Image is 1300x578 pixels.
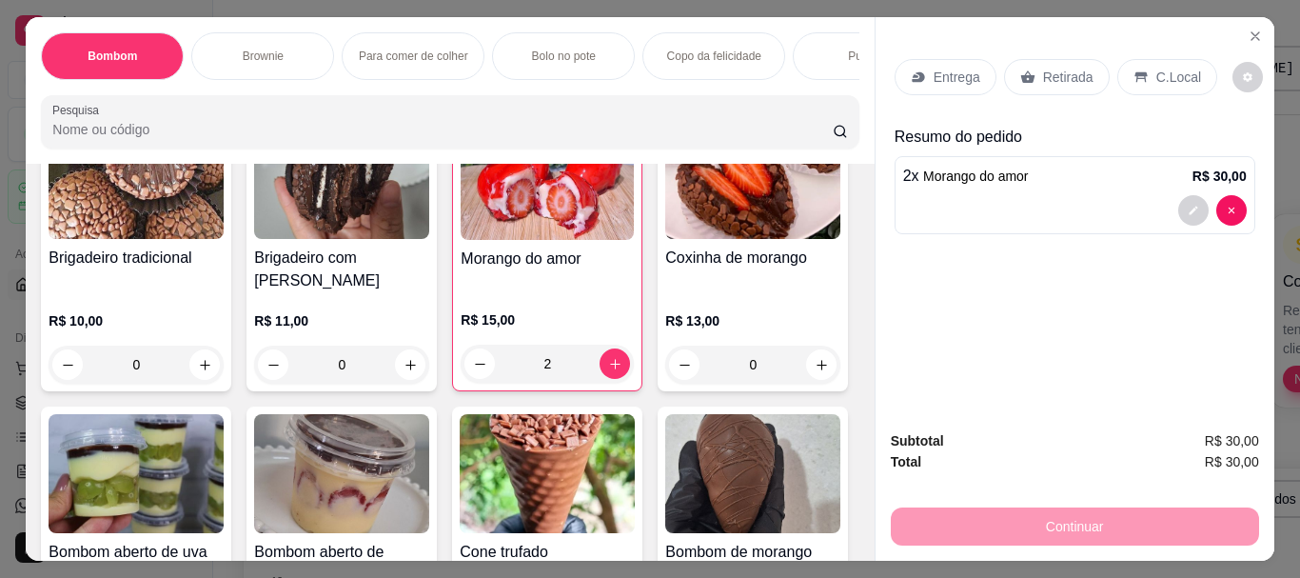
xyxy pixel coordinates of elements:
strong: Total [891,454,921,469]
h4: Morango do amor [461,248,634,270]
img: product-image [49,120,224,239]
button: decrease-product-quantity [258,349,288,380]
p: C.Local [1156,68,1201,87]
button: increase-product-quantity [189,349,220,380]
p: Para comer de colher [359,49,468,64]
img: product-image [461,121,634,240]
button: increase-product-quantity [395,349,425,380]
span: R$ 30,00 [1205,451,1259,472]
input: Pesquisa [52,120,833,139]
button: decrease-product-quantity [1232,62,1263,92]
h4: Brigadeiro tradicional [49,247,224,269]
p: R$ 10,00 [49,311,224,330]
p: R$ 11,00 [254,311,429,330]
button: decrease-product-quantity [52,349,83,380]
img: product-image [254,120,429,239]
button: Close [1240,21,1270,51]
h4: Coxinha de morango [665,247,840,269]
p: Pudim [848,49,880,64]
p: R$ 30,00 [1192,167,1247,186]
button: decrease-product-quantity [1178,195,1209,226]
span: R$ 30,00 [1205,430,1259,451]
p: 2 x [903,165,1029,188]
p: R$ 13,00 [665,311,840,330]
span: Morango do amor [923,169,1029,184]
h4: Cone trufado [460,541,635,564]
p: Entrega [934,68,980,87]
img: product-image [665,414,840,533]
button: increase-product-quantity [600,349,630,379]
p: Bombom [88,49,137,64]
button: decrease-product-quantity [669,349,699,380]
p: R$ 15,00 [461,310,634,329]
img: product-image [665,120,840,239]
label: Pesquisa [52,102,106,118]
p: Bolo no pote [532,49,596,64]
img: product-image [254,414,429,533]
p: Resumo do pedido [895,126,1255,149]
img: product-image [460,414,635,533]
button: decrease-product-quantity [1216,195,1247,226]
strong: Subtotal [891,433,944,448]
p: Brownie [243,49,284,64]
img: product-image [49,414,224,533]
p: Retirada [1043,68,1093,87]
p: Copo da felicidade [667,49,761,64]
h4: Bombom aberto de uva [49,541,224,564]
h4: Bombom de morango [665,541,840,564]
button: increase-product-quantity [806,349,837,380]
button: decrease-product-quantity [464,349,495,379]
h4: Brigadeiro com [PERSON_NAME] [254,247,429,292]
